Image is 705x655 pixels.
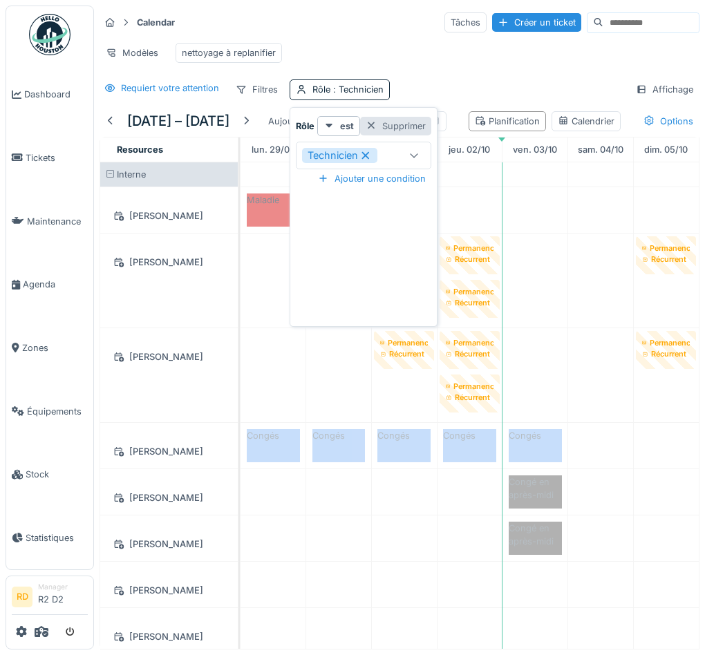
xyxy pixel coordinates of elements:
div: Récurrent [446,297,493,308]
div: Filtres [229,79,284,99]
div: nettoyage à replanifier [182,46,276,59]
div: Congé en après-midi [509,522,562,555]
div: Technicien [302,148,377,163]
div: Congés [443,429,496,462]
span: Agenda [23,278,88,291]
strong: Rôle [296,120,314,133]
div: Manager [38,582,88,592]
strong: est [340,120,354,133]
div: Permanence sur site [446,243,493,254]
div: Requiert votre attention [121,82,219,95]
strong: Calendar [131,16,180,29]
div: [PERSON_NAME] [109,582,229,599]
div: Ajouter une condition [312,169,431,188]
a: 29 septembre 2025 [248,140,299,159]
div: Récurrent [446,392,493,403]
div: Récurrent [380,348,428,359]
span: Interne [117,169,146,180]
div: Calendrier [558,115,614,128]
a: 2 octobre 2025 [445,140,493,159]
div: Permanence sur site [446,337,493,348]
span: Équipements [27,405,88,418]
div: Permanence sur site [380,337,428,348]
div: [PERSON_NAME] [109,628,229,645]
div: Aujourd'hui [263,112,323,131]
a: 5 octobre 2025 [641,140,691,159]
span: Dashboard [24,88,88,101]
div: Récurrent [446,254,493,265]
div: Permanence sur site [642,243,690,254]
div: [PERSON_NAME] [109,489,229,506]
a: 3 octobre 2025 [509,140,561,159]
div: Affichage [630,79,699,99]
div: Permanence sur site [446,286,493,297]
div: Planification [475,115,540,128]
span: Zones [22,341,88,354]
span: Stock [26,468,88,481]
div: Congés [312,429,365,462]
li: RD [12,587,32,607]
img: Badge_color-CXgf-gQk.svg [29,14,70,55]
div: Permanence sur site [642,337,690,348]
div: [PERSON_NAME] [109,348,229,366]
span: Maintenance [27,215,88,228]
div: Permanence sur site [446,381,493,392]
div: [PERSON_NAME] [109,443,229,460]
div: Congé en après-midi [509,475,562,509]
div: Modèles [100,43,164,63]
div: Créer un ticket [492,13,581,32]
div: Supprimer [360,117,431,135]
span: Statistiques [26,531,88,544]
div: [PERSON_NAME] [109,535,229,553]
span: Tickets [26,151,88,164]
a: 4 octobre 2025 [574,140,627,159]
div: Rôle [312,83,384,96]
div: [PERSON_NAME] [109,207,229,225]
div: Maladie [247,193,431,227]
div: Congés [377,429,431,462]
div: Récurrent [642,348,690,359]
h5: [DATE] – [DATE] [127,113,229,129]
div: Congés [509,429,562,462]
div: Récurrent [446,348,493,359]
div: Récurrent [642,254,690,265]
div: [PERSON_NAME] [109,254,229,271]
div: Congés [247,429,300,462]
span: : Technicien [330,84,384,95]
div: Tâches [444,12,487,32]
li: R2 D2 [38,582,88,611]
div: Options [637,111,699,131]
span: Resources [117,144,163,155]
